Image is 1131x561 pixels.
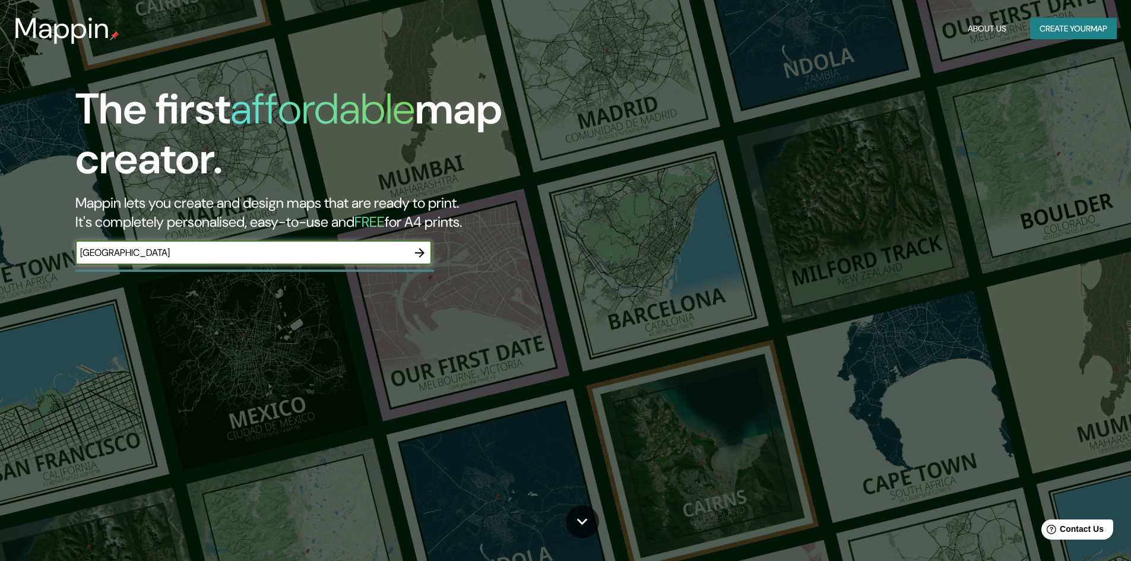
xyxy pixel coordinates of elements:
img: mappin-pin [110,31,119,40]
h1: The first map creator. [75,84,641,194]
button: About Us [963,18,1011,40]
h1: affordable [230,81,415,137]
h5: FREE [354,213,385,231]
iframe: Help widget launcher [1025,515,1118,548]
input: Choose your favourite place [75,246,408,259]
h3: Mappin [14,12,110,45]
button: Create yourmap [1030,18,1117,40]
h2: Mappin lets you create and design maps that are ready to print. It's completely personalised, eas... [75,194,641,232]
